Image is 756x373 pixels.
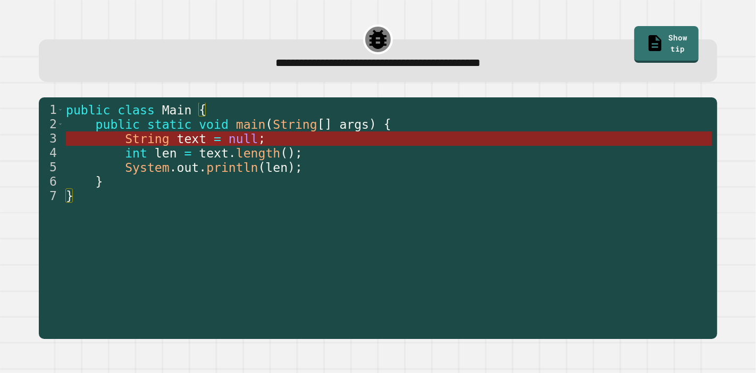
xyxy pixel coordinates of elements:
[125,146,147,160] span: int
[155,146,177,160] span: len
[229,132,258,146] span: null
[125,161,169,175] span: System
[39,131,64,146] div: 3
[236,118,265,131] span: main
[66,103,110,117] span: public
[57,117,63,131] span: Toggle code folding, rows 2 through 6
[206,161,258,175] span: println
[117,103,155,117] span: class
[39,117,64,131] div: 2
[214,132,221,146] span: =
[147,118,191,131] span: static
[184,146,191,160] span: =
[199,146,229,160] span: text
[199,118,229,131] span: void
[634,26,699,63] a: Show tip
[236,146,280,160] span: length
[273,118,317,131] span: String
[39,175,64,189] div: 6
[39,103,64,117] div: 1
[162,103,191,117] span: Main
[57,103,63,117] span: Toggle code folding, rows 1 through 7
[265,161,288,175] span: len
[339,118,369,131] span: args
[39,189,64,203] div: 7
[177,132,206,146] span: text
[39,146,64,160] div: 4
[177,161,199,175] span: out
[95,118,139,131] span: public
[39,160,64,175] div: 5
[125,132,169,146] span: String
